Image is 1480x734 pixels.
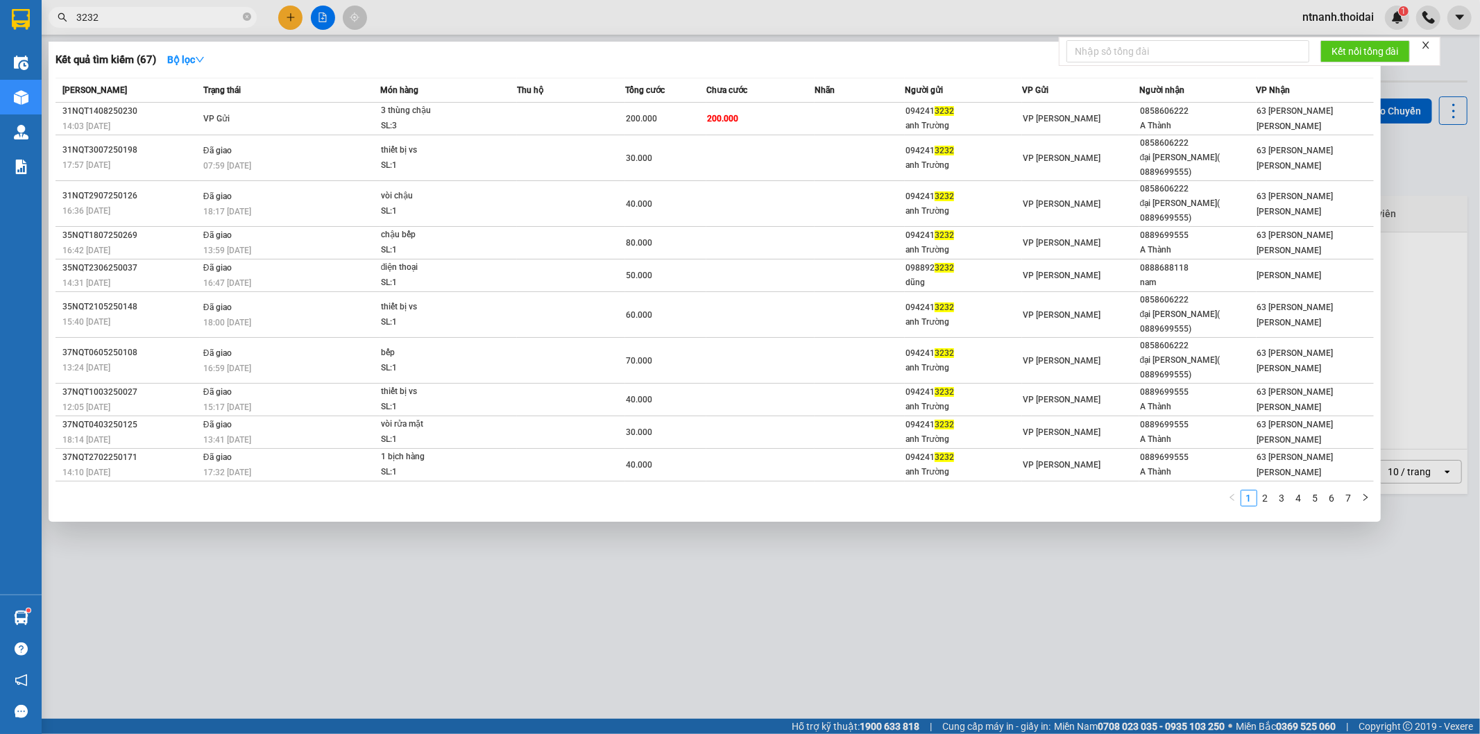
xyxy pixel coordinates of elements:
span: 17:32 [DATE] [203,468,251,477]
div: anh Trường [905,361,1021,375]
div: 0858606222 [1140,182,1256,196]
span: right [1361,493,1370,502]
span: VP [PERSON_NAME] [1023,395,1100,404]
span: down [195,55,205,65]
span: 30.000 [626,427,652,437]
div: 37NQT0605250108 [62,345,199,360]
span: Đã giao [203,452,232,462]
div: anh Trường [905,400,1021,414]
div: đại [PERSON_NAME]( 0889699555) [1140,151,1256,180]
span: Đã giao [203,302,232,312]
span: 15:17 [DATE] [203,402,251,412]
button: left [1224,490,1241,506]
div: bếp [381,345,485,361]
div: điện thoại [381,260,485,275]
div: 094241 [905,144,1021,158]
li: 2 [1257,490,1274,506]
span: 3232 [935,387,954,397]
span: Đã giao [203,348,232,358]
div: anh Trường [905,243,1021,257]
span: 63 [PERSON_NAME] [PERSON_NAME] [1257,387,1334,412]
span: Đã giao [203,387,232,397]
span: 12:05 [DATE] [62,402,110,412]
span: 3232 [935,191,954,201]
div: 0858606222 [1140,339,1256,353]
span: 63 [PERSON_NAME] [PERSON_NAME] [1257,348,1334,373]
span: 3232 [935,302,954,312]
div: 1 bịch hàng [381,450,485,465]
span: Thu hộ [517,85,543,95]
span: 16:42 [DATE] [62,246,110,255]
div: 094241 [905,104,1021,119]
span: 14:03 [DATE] [62,121,110,131]
div: A Thành [1140,432,1256,447]
div: 0858606222 [1140,104,1256,119]
div: 0888688118 [1140,261,1256,275]
div: 0889699555 [1140,228,1256,243]
div: anh Trường [905,315,1021,330]
div: 094241 [905,418,1021,432]
div: 35NQT2306250037 [62,261,199,275]
span: Chưa cước [706,85,747,95]
div: A Thành [1140,400,1256,414]
div: nam [1140,275,1256,290]
li: 4 [1291,490,1307,506]
span: 16:47 [DATE] [203,278,251,288]
h3: Kết quả tìm kiếm ( 67 ) [56,53,156,67]
div: A Thành [1140,465,1256,479]
span: Đã giao [203,420,232,429]
a: 3 [1275,490,1290,506]
img: logo-vxr [12,9,30,30]
span: 200.000 [626,114,657,123]
span: 16:36 [DATE] [62,206,110,216]
button: Kết nối tổng đài [1320,40,1410,62]
li: 6 [1324,490,1341,506]
div: anh Trường [905,119,1021,133]
div: đại [PERSON_NAME]( 0889699555) [1140,196,1256,225]
div: 0889699555 [1140,418,1256,432]
a: 1 [1241,490,1257,506]
span: 40.000 [626,460,652,470]
div: SL: 1 [381,243,485,258]
div: SL: 1 [381,158,485,173]
div: anh Trường [905,204,1021,219]
li: 1 [1241,490,1257,506]
span: VP [PERSON_NAME] [1023,356,1100,366]
span: message [15,705,28,718]
div: đại [PERSON_NAME]( 0889699555) [1140,353,1256,382]
div: 31NQT3007250198 [62,143,199,157]
span: 07:59 [DATE] [203,161,251,171]
strong: Bộ lọc [167,54,205,65]
span: VP Nhận [1257,85,1291,95]
span: 18:14 [DATE] [62,435,110,445]
span: 14:31 [DATE] [62,278,110,288]
div: chậu bếp [381,228,485,243]
a: 5 [1308,490,1323,506]
img: warehouse-icon [14,125,28,139]
div: SL: 1 [381,465,485,480]
span: 18:00 [DATE] [203,318,251,327]
span: Đã giao [203,230,232,240]
div: 37NQT1003250027 [62,385,199,400]
div: 0858606222 [1140,136,1256,151]
li: 3 [1274,490,1291,506]
div: anh Trường [905,465,1021,479]
div: đại [PERSON_NAME]( 0889699555) [1140,307,1256,336]
span: Chuyển phát nhanh: [GEOGRAPHIC_DATA] - [GEOGRAPHIC_DATA] [21,60,141,109]
span: [PERSON_NAME] [62,85,127,95]
img: warehouse-icon [14,56,28,70]
span: 3232 [935,420,954,429]
a: 2 [1258,490,1273,506]
input: Nhập số tổng đài [1066,40,1309,62]
span: VP Gửi [203,114,230,123]
div: vòi rửa mặt [381,417,485,432]
div: SL: 3 [381,119,485,134]
span: 63 [PERSON_NAME] [PERSON_NAME] [1257,191,1334,216]
div: 098892 [905,261,1021,275]
span: 60.000 [626,310,652,320]
span: 13:24 [DATE] [62,363,110,373]
div: 31NQT1408250230 [62,104,199,119]
span: VP [PERSON_NAME] [1023,271,1100,280]
div: anh Trường [905,432,1021,447]
div: 35NQT1807250269 [62,228,199,243]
